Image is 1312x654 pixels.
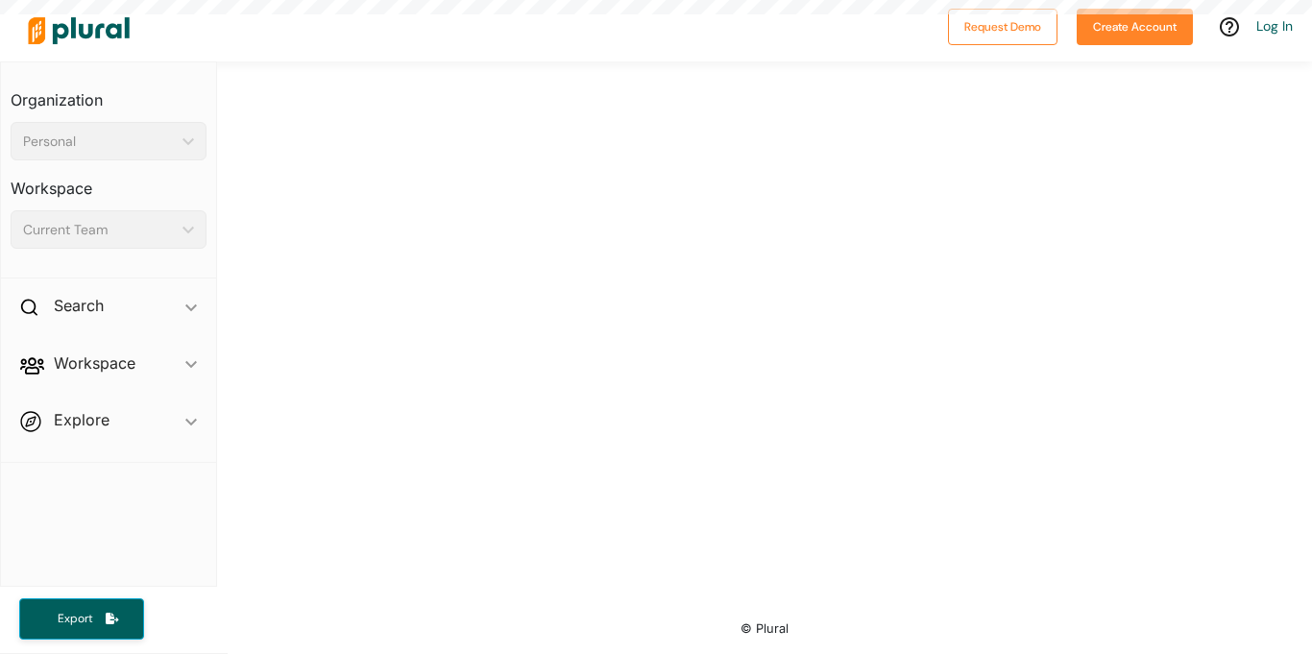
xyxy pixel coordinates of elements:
[11,160,207,203] h3: Workspace
[741,621,789,636] small: © Plural
[11,72,207,114] h3: Organization
[44,611,106,627] span: Export
[23,132,175,152] div: Personal
[1077,15,1193,36] a: Create Account
[948,9,1057,45] button: Request Demo
[1077,9,1193,45] button: Create Account
[23,220,175,240] div: Current Team
[19,598,144,640] button: Export
[1256,17,1293,35] a: Log In
[948,15,1057,36] a: Request Demo
[54,295,104,316] h2: Search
